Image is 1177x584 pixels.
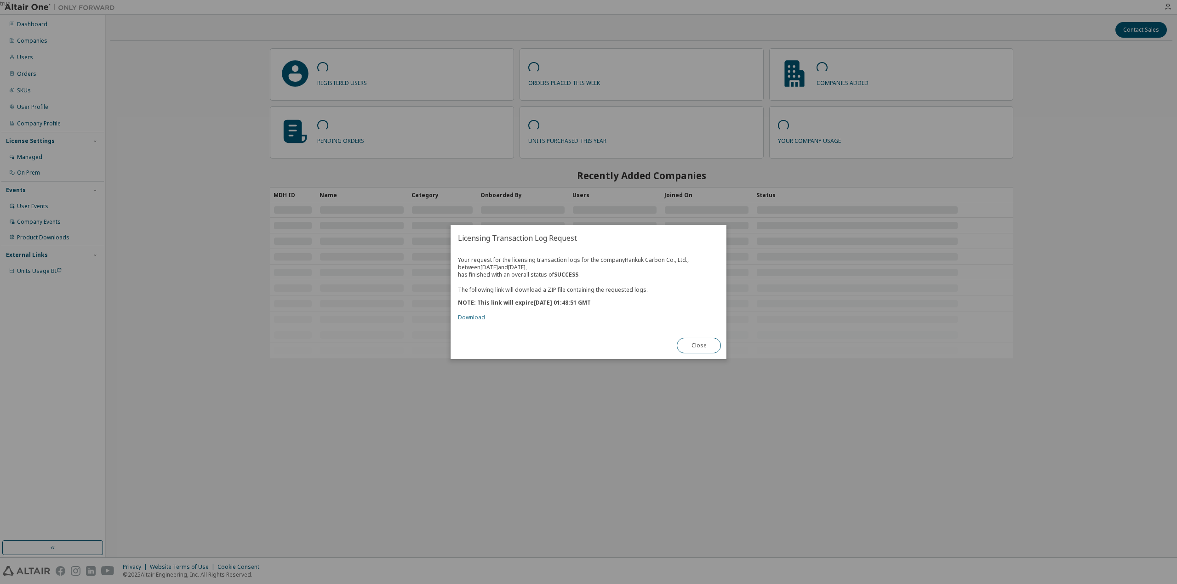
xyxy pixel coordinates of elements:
b: NOTE: This link will expire [DATE] 01:48:51 GMT [458,299,591,306]
p: The following link will download a ZIP file containing the requested logs. [458,286,719,294]
button: Close [677,338,721,353]
a: Download [458,313,485,321]
h2: Licensing Transaction Log Request [451,225,726,251]
b: SUCCESS [554,271,578,278]
div: Your request for the licensing transaction logs for the company Hankuk Carbon Co., Ltd. , between... [458,256,719,321]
